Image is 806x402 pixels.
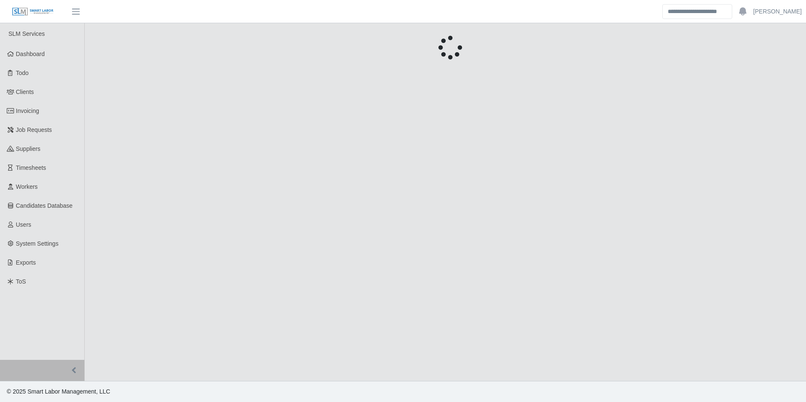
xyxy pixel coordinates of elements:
span: Users [16,221,32,228]
img: SLM Logo [12,7,54,16]
span: Candidates Database [16,202,73,209]
span: Timesheets [16,164,46,171]
span: Invoicing [16,107,39,114]
input: Search [662,4,732,19]
span: Workers [16,183,38,190]
span: ToS [16,278,26,285]
span: Todo [16,70,29,76]
span: Job Requests [16,126,52,133]
span: Suppliers [16,145,40,152]
a: [PERSON_NAME] [753,7,802,16]
span: Exports [16,259,36,266]
span: SLM Services [8,30,45,37]
span: Dashboard [16,51,45,57]
span: System Settings [16,240,59,247]
span: © 2025 Smart Labor Management, LLC [7,388,110,395]
span: Clients [16,88,34,95]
